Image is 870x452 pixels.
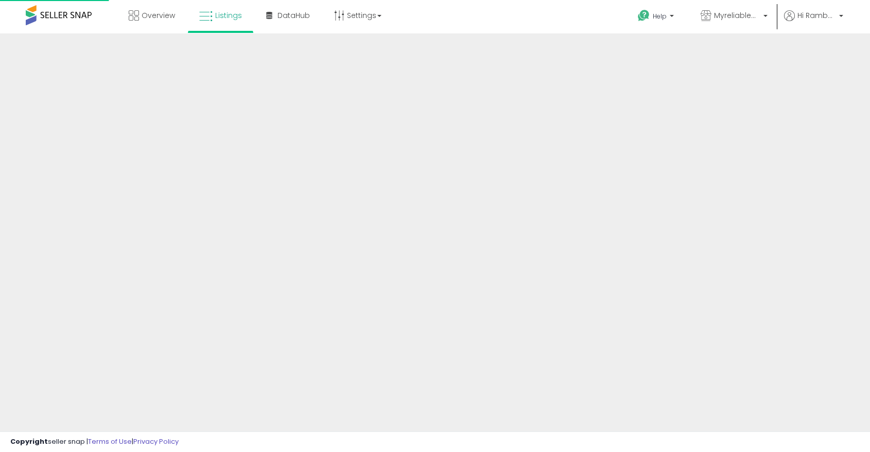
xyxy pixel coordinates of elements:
i: Get Help [637,9,650,22]
a: Terms of Use [88,437,132,446]
a: Hi Rambabu [784,10,843,33]
div: seller snap | | [10,437,179,447]
a: Help [630,2,684,33]
span: Hi Rambabu [797,10,836,21]
span: DataHub [277,10,310,21]
span: Myreliablemart [714,10,760,21]
span: Listings [215,10,242,21]
a: Privacy Policy [133,437,179,446]
strong: Copyright [10,437,48,446]
span: Help [653,12,667,21]
span: Overview [142,10,175,21]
